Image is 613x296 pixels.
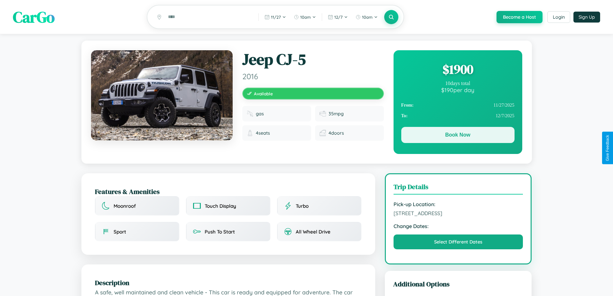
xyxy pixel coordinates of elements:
button: 11/27 [261,12,289,22]
span: 4 seats [256,130,270,136]
button: 10am [291,12,319,22]
div: 10 days total [401,81,515,86]
span: 10am [300,14,311,20]
div: Give Feedback [605,135,610,161]
strong: To: [401,113,408,119]
span: Sport [114,229,126,235]
div: $ 190 per day [401,86,515,93]
span: Turbo [296,203,309,209]
h3: Additional Options [393,279,524,289]
span: [STREET_ADDRESS] [394,210,523,216]
button: Book Now [401,127,515,143]
span: 11 / 27 [271,14,281,20]
span: gas [256,111,264,117]
img: Jeep CJ-5 2016 [91,50,233,140]
button: 10am [352,12,381,22]
button: Become a Host [497,11,543,23]
span: Push To Start [205,229,235,235]
strong: Change Dates: [394,223,523,229]
span: 12 / 7 [334,14,343,20]
span: 35 mpg [329,111,344,117]
div: 11 / 27 / 2025 [401,100,515,110]
h2: Features & Amenities [95,187,362,196]
button: Sign Up [573,12,600,23]
img: Fuel type [247,110,253,117]
h1: Jeep CJ-5 [242,50,384,69]
span: Available [254,91,273,96]
span: Touch Display [205,203,236,209]
img: Seats [247,130,253,136]
strong: Pick-up Location: [394,201,523,207]
img: Doors [320,130,326,136]
img: Fuel efficiency [320,110,326,117]
span: 10am [362,14,373,20]
span: CarGo [13,6,55,28]
div: $ 1900 [401,61,515,78]
span: 2016 [242,72,384,81]
span: 4 doors [329,130,344,136]
button: Select Different Dates [394,234,523,249]
div: 12 / 7 / 2025 [401,110,515,121]
strong: From: [401,102,414,108]
h3: Trip Details [394,182,523,195]
button: Login [547,11,570,23]
span: Moonroof [114,203,136,209]
span: All Wheel Drive [296,229,330,235]
button: 12/7 [325,12,351,22]
h2: Description [95,278,362,287]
